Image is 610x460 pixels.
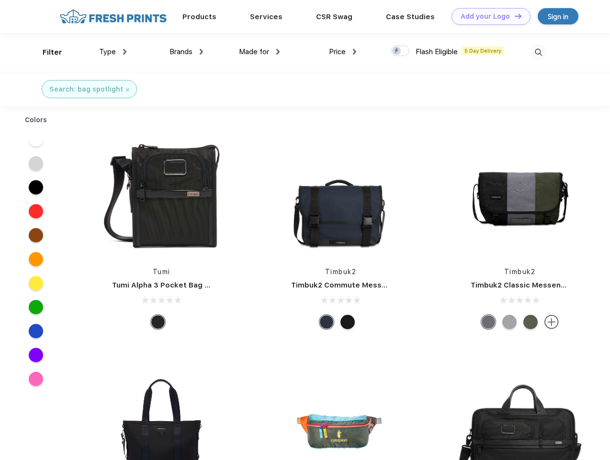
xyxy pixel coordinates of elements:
[471,281,589,289] a: Timbuk2 Classic Messenger Bag
[182,12,216,21] a: Products
[276,49,280,55] img: dropdown.png
[523,315,538,329] div: Eco Army
[481,315,496,329] div: Eco Army Pop
[319,315,334,329] div: Eco Nautical
[99,47,116,56] span: Type
[153,268,170,276] a: Tumi
[200,49,203,55] img: dropdown.png
[456,130,584,257] img: func=resize&h=266
[504,268,536,276] a: Timbuk2
[515,13,521,19] img: DT
[98,130,225,257] img: func=resize&h=266
[538,8,578,24] a: Sign in
[548,11,568,22] div: Sign in
[291,281,419,289] a: Timbuk2 Commute Messenger Bag
[18,115,55,125] div: Colors
[340,315,355,329] div: Eco Black
[325,268,357,276] a: Timbuk2
[461,12,510,21] div: Add your Logo
[57,8,169,25] img: fo%20logo%202.webp
[43,47,62,58] div: Filter
[329,47,346,56] span: Price
[239,47,269,56] span: Made for
[502,315,517,329] div: Eco Rind Pop
[49,84,123,94] div: Search: bag spotlight
[151,315,165,329] div: Black
[353,49,356,55] img: dropdown.png
[544,315,559,329] img: more.svg
[531,45,546,60] img: desktop_search.svg
[169,47,192,56] span: Brands
[416,47,458,56] span: Flash Eligible
[462,46,504,55] span: 5 Day Delivery
[123,49,126,55] img: dropdown.png
[277,130,404,257] img: func=resize&h=266
[126,88,129,92] img: filter_cancel.svg
[112,281,224,289] a: Tumi Alpha 3 Pocket Bag Small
